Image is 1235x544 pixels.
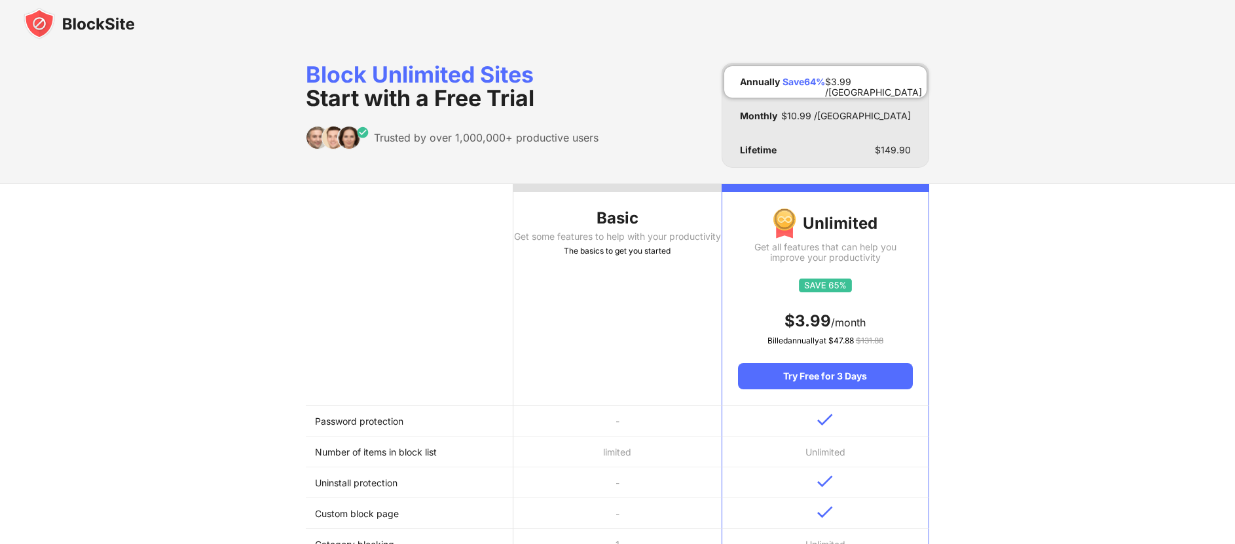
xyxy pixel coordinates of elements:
[740,111,777,121] div: Monthly
[783,77,825,87] div: Save 64 %
[306,85,534,111] span: Start with a Free Trial
[513,208,721,229] div: Basic
[513,498,721,529] td: -
[306,126,369,149] img: trusted-by.svg
[306,498,513,529] td: Custom block page
[513,437,721,467] td: limited
[740,77,780,87] div: Annually
[817,414,833,426] img: v-blue.svg
[306,63,599,110] div: Block Unlimited Sites
[740,145,777,155] div: Lifetime
[722,437,929,467] td: Unlimited
[738,208,913,239] div: Unlimited
[513,467,721,498] td: -
[374,131,599,144] div: Trusted by over 1,000,000+ productive users
[513,406,721,437] td: -
[781,111,911,121] div: $ 10.99 /[GEOGRAPHIC_DATA]
[738,242,913,263] div: Get all features that can help you improve your productivity
[738,334,913,347] div: Billed annually at $ 47.88
[24,8,135,39] img: blocksite-icon-black.svg
[513,231,721,242] div: Get some features to help with your productivity
[817,506,833,518] img: v-blue.svg
[738,311,913,332] div: /month
[856,336,883,345] span: $ 131.88
[799,279,852,292] img: save65.svg
[306,406,513,437] td: Password protection
[875,145,911,155] div: $ 149.90
[817,475,833,488] img: v-blue.svg
[773,208,796,239] img: img-premium-medal
[513,244,721,258] div: The basics to get you started
[306,467,513,498] td: Uninstall protection
[306,437,513,467] td: Number of items in block list
[825,77,922,87] div: $ 3.99 /[GEOGRAPHIC_DATA]
[738,363,913,389] div: Try Free for 3 Days
[784,311,831,330] span: $ 3.99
